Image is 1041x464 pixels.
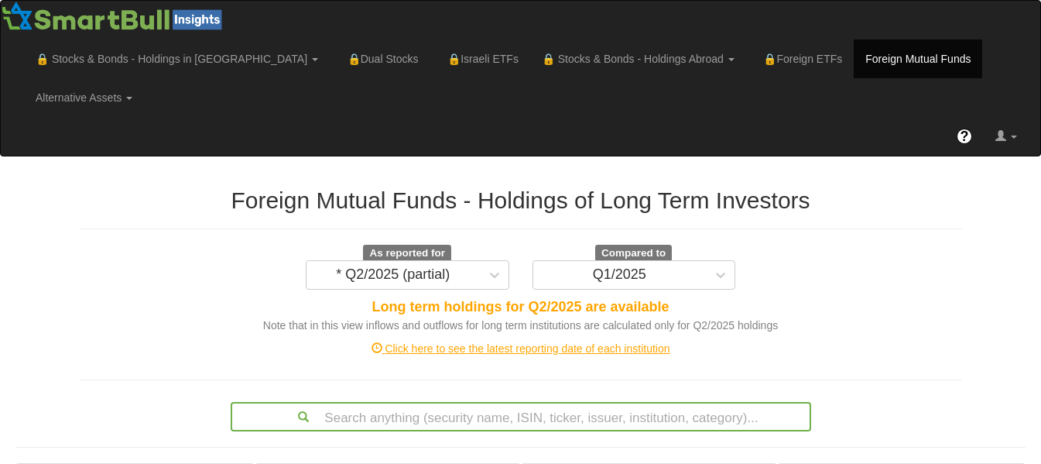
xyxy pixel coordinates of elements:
a: Foreign Mutual Funds [854,40,982,78]
a: 🔒 Stocks & Bonds - Holdings Abroad [530,40,746,78]
div: Click here to see the latest reporting date of each institution [68,341,974,356]
span: Compared to [595,245,672,262]
a: 🔒Israeli ETFs [430,40,529,78]
a: 🔒 Stocks & Bonds - Holdings in [GEOGRAPHIC_DATA] [24,40,330,78]
span: ? [961,129,969,144]
div: Q1/2025 [593,267,646,283]
span: As reported for [363,245,451,262]
div: Long term holdings for Q2/2025 are available [80,297,962,318]
img: Smartbull [1,1,228,32]
a: 🔒Foreign ETFs [746,40,854,78]
a: ? [945,117,984,156]
a: Alternative Assets [24,78,144,117]
div: * Q2/2025 (partial) [336,267,450,283]
h2: Foreign Mutual Funds - Holdings of Long Term Investors [80,187,962,213]
div: Search anything (security name, ISIN, ticker, issuer, institution, category)... [232,404,810,430]
a: 🔒Dual Stocks [330,40,430,78]
div: Note that in this view inflows and outflows for long term institutions are calculated only for Q2... [80,318,962,333]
